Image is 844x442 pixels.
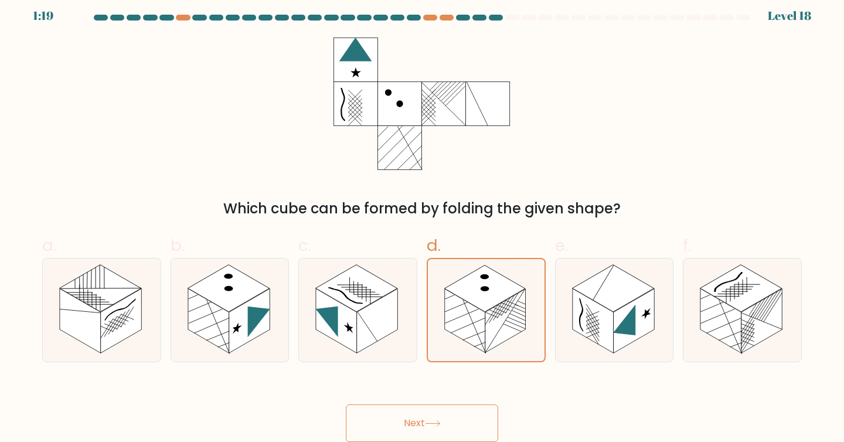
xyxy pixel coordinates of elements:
[42,234,56,257] span: a.
[555,234,568,257] span: e.
[768,7,811,25] div: Level 18
[171,234,185,257] span: b.
[33,7,53,25] div: 1:19
[49,198,795,219] div: Which cube can be formed by folding the given shape?
[683,234,691,257] span: f.
[346,404,498,442] button: Next
[298,234,311,257] span: c.
[427,234,441,257] span: d.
